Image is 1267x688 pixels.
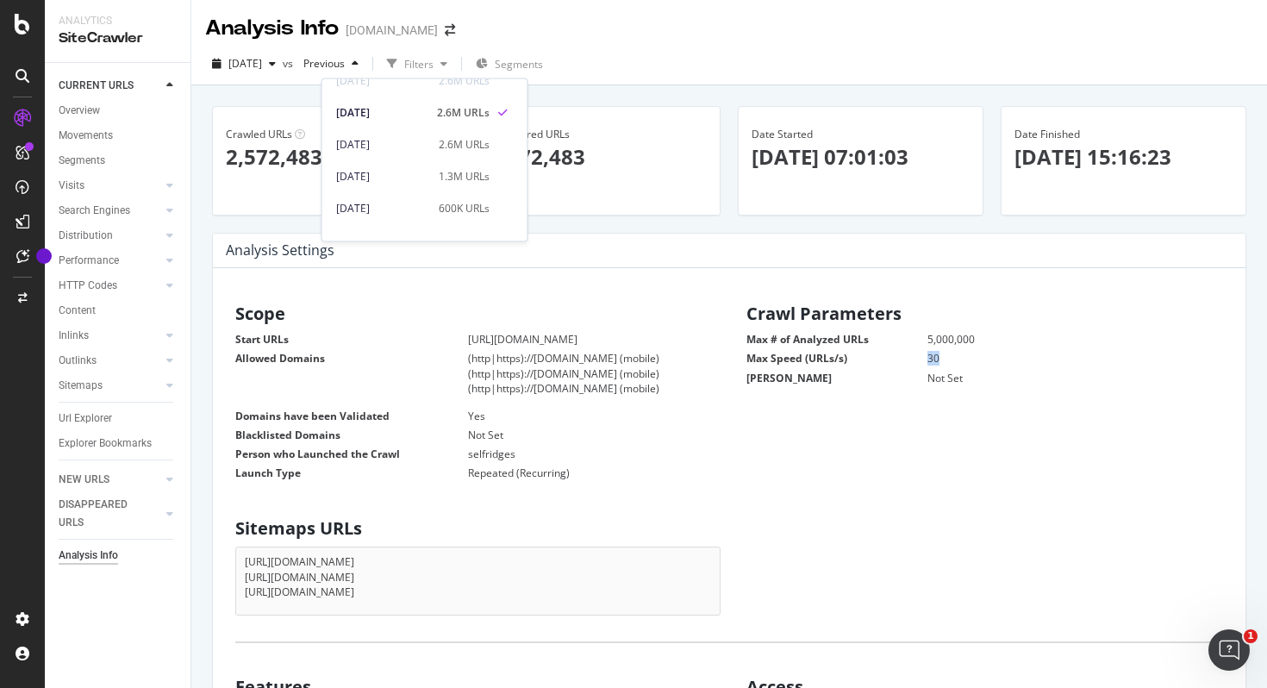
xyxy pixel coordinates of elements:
[59,202,130,220] div: Search Engines
[245,554,711,569] li: [URL][DOMAIN_NAME]
[439,232,490,247] div: 130K URLs
[336,168,428,184] div: [DATE]
[235,447,468,461] dt: Person who Launched the Crawl
[489,142,707,172] p: 2,572,483
[1208,629,1250,671] iframe: Intercom live chat
[296,56,345,71] span: Previous
[746,332,927,347] dt: Max # of Analyzed URLs
[380,50,454,78] button: Filters
[59,177,161,195] a: Visits
[235,409,468,423] dt: Domains have been Validated
[228,56,262,71] span: 2025 Sep. 15th
[59,252,119,270] div: Performance
[59,102,178,120] a: Overview
[746,304,1232,323] h2: Crawl Parameters
[746,371,927,385] dt: [PERSON_NAME]
[205,50,283,78] button: [DATE]
[59,496,161,532] a: DISAPPEARED URLS
[59,77,161,95] a: CURRENT URLS
[59,127,178,145] a: Movements
[59,496,146,532] div: DISAPPEARED URLS
[59,152,105,170] div: Segments
[59,277,161,295] a: HTTP Codes
[439,136,490,152] div: 2.6M URLs
[235,304,721,323] h2: Scope
[445,24,455,36] div: arrow-right-arrow-left
[336,136,428,152] div: [DATE]
[404,57,434,72] div: Filters
[36,248,52,264] div: Tooltip anchor
[439,72,490,88] div: 2.6M URLs
[439,200,490,216] div: 600K URLs
[425,447,712,461] dd: selfridges
[59,202,161,220] a: Search Engines
[59,471,161,489] a: NEW URLS
[235,351,468,366] dt: Allowed Domains
[59,127,113,145] div: Movements
[425,409,712,423] dd: Yes
[59,277,117,295] div: HTTP Codes
[884,332,1223,347] dd: 5,000,000
[235,466,468,480] dt: Launch Type
[1014,142,1233,172] p: [DATE] 15:16:23
[346,22,438,39] div: [DOMAIN_NAME]
[336,72,428,88] div: [DATE]
[1014,127,1080,141] span: Date Finished
[1244,629,1258,643] span: 1
[235,332,468,347] dt: Start URLs
[226,239,334,262] h4: Analysis Settings
[205,14,339,43] div: Analysis Info
[884,371,1223,385] dd: Not Set
[468,351,712,366] li: (http|https)://[DOMAIN_NAME] (mobile)
[59,227,161,245] a: Distribution
[59,435,178,453] a: Explorer Bookmarks
[245,570,711,585] li: [URL][DOMAIN_NAME]
[468,366,712,381] li: (http|https)://[DOMAIN_NAME] (mobile)
[245,585,711,599] li: [URL][DOMAIN_NAME]
[59,410,178,428] a: Url Explorer
[283,56,296,71] span: vs
[425,332,712,347] dd: [URL][DOMAIN_NAME]
[59,14,177,28] div: Analytics
[468,381,712,396] li: (http|https)://[DOMAIN_NAME] (mobile)
[336,104,427,120] div: [DATE]
[495,57,543,72] span: Segments
[439,168,490,184] div: 1.3M URLs
[59,302,178,320] a: Content
[59,227,113,245] div: Distribution
[59,471,109,489] div: NEW URLS
[235,428,468,442] dt: Blacklisted Domains
[296,50,365,78] button: Previous
[59,28,177,48] div: SiteCrawler
[59,547,118,565] div: Analysis Info
[59,352,97,370] div: Outlinks
[425,466,712,480] dd: Repeated (Recurring)
[59,302,96,320] div: Content
[336,200,428,216] div: [DATE]
[752,127,813,141] span: Date Started
[59,547,178,565] a: Analysis Info
[59,410,112,428] div: Url Explorer
[59,352,161,370] a: Outlinks
[59,177,84,195] div: Visits
[59,377,103,395] div: Sitemaps
[235,519,721,538] h2: Sitemaps URLs
[746,351,927,366] dt: Max Speed (URLs/s)
[884,351,1223,366] dd: 30
[59,152,178,170] a: Segments
[59,327,161,345] a: Inlinks
[59,102,100,120] div: Overview
[336,232,428,247] div: [DATE]
[469,50,550,78] button: Segments
[59,252,161,270] a: Performance
[59,77,134,95] div: CURRENT URLS
[489,127,570,141] span: Discovered URLs
[752,142,970,172] p: [DATE] 07:01:03
[59,327,89,345] div: Inlinks
[437,104,490,120] div: 2.6M URLs
[59,435,152,453] div: Explorer Bookmarks
[59,377,161,395] a: Sitemaps
[425,428,712,442] dd: Not Set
